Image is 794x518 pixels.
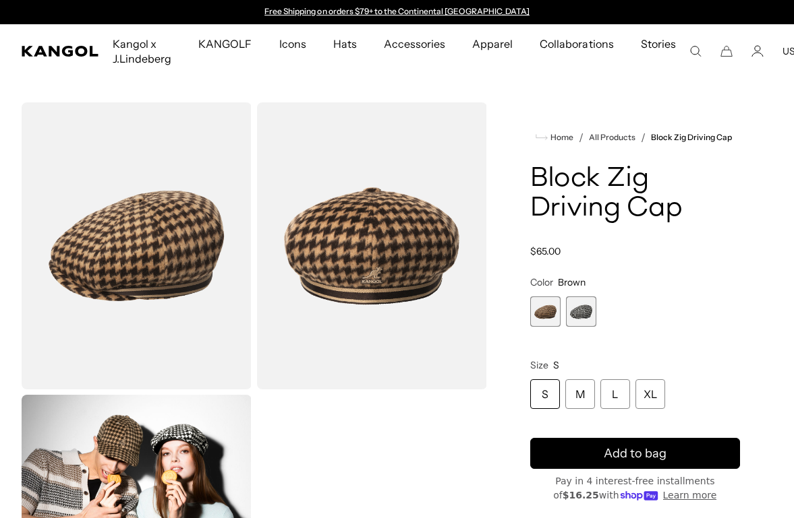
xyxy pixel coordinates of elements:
[264,6,530,16] a: Free Shipping on orders $79+ to the Continental [GEOGRAPHIC_DATA]
[589,133,635,142] a: All Products
[720,45,733,57] button: Cart
[530,379,560,409] div: S
[266,24,320,63] a: Icons
[333,24,357,63] span: Hats
[530,296,561,327] label: Brown
[99,24,185,78] a: Kangol x J.Lindeberg
[258,7,536,18] div: Announcement
[600,379,630,409] div: L
[548,133,573,142] span: Home
[635,379,665,409] div: XL
[604,445,667,463] span: Add to bag
[627,24,689,78] a: Stories
[530,129,740,145] nav: breadcrumbs
[573,129,584,145] li: /
[384,24,445,63] span: Accessories
[185,24,265,63] a: KANGOLF
[530,245,561,257] span: $65.00
[530,359,548,371] span: Size
[526,24,627,63] a: Collaborations
[530,296,561,327] div: 1 of 2
[258,7,536,18] slideshow-component: Announcement bar
[198,24,252,63] span: KANGOLF
[320,24,370,63] a: Hats
[370,24,459,63] a: Accessories
[113,24,171,78] span: Kangol x J.Lindeberg
[558,276,586,288] span: Brown
[752,45,764,57] a: Account
[258,7,536,18] div: 1 of 2
[472,24,513,63] span: Apparel
[566,296,596,327] div: 2 of 2
[641,24,676,78] span: Stories
[279,24,306,63] span: Icons
[22,102,252,389] img: color-brown
[566,296,596,327] label: White
[565,379,595,409] div: M
[651,133,732,142] a: Block Zig Driving Cap
[536,131,573,143] a: Home
[530,438,740,469] button: Add to bag
[22,46,99,57] a: Kangol
[257,102,487,389] img: color-brown
[530,276,553,288] span: Color
[689,45,702,57] summary: Search here
[635,129,646,145] li: /
[530,164,740,224] h1: Block Zig Driving Cap
[553,359,559,371] span: S
[459,24,526,63] a: Apparel
[540,24,613,63] span: Collaborations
